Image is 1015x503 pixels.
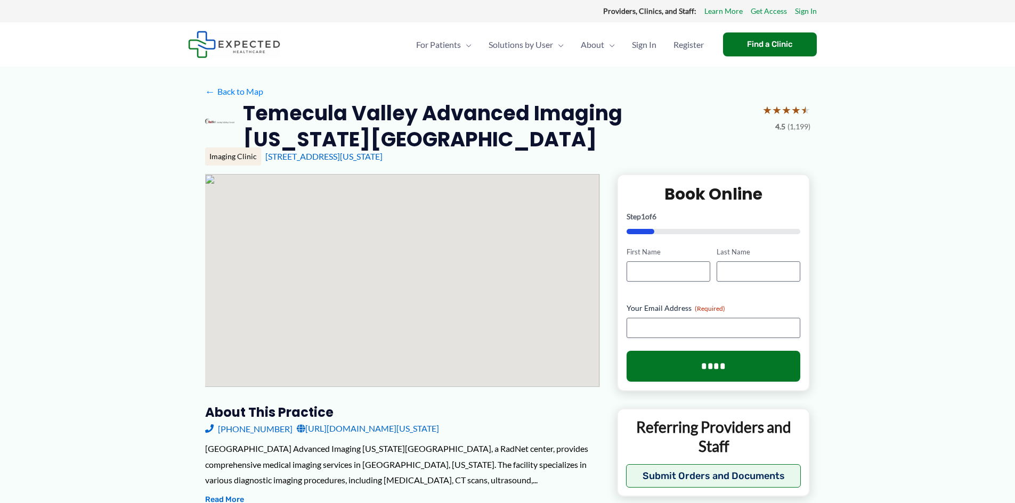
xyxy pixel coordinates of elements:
[772,100,782,120] span: ★
[205,86,215,96] span: ←
[762,100,772,120] span: ★
[205,84,263,100] a: ←Back to Map
[480,26,572,63] a: Solutions by UserMenu Toggle
[723,32,817,56] a: Find a Clinic
[795,4,817,18] a: Sign In
[627,184,801,204] h2: Book Online
[205,404,600,420] h3: About this practice
[553,26,564,63] span: Menu Toggle
[801,100,810,120] span: ★
[791,100,801,120] span: ★
[626,464,801,488] button: Submit Orders and Documents
[627,213,801,220] p: Step of
[652,212,656,221] span: 6
[265,151,383,161] a: [STREET_ADDRESS][US_STATE]
[704,4,743,18] a: Learn More
[695,304,725,312] span: (Required)
[461,26,472,63] span: Menu Toggle
[243,100,754,153] h2: Temecula Valley Advanced Imaging [US_STATE][GEOGRAPHIC_DATA]
[627,303,801,314] label: Your Email Address
[205,147,261,166] div: Imaging Clinic
[641,212,645,221] span: 1
[416,26,461,63] span: For Patients
[665,26,712,63] a: Register
[408,26,480,63] a: For PatientsMenu Toggle
[775,120,785,134] span: 4.5
[751,4,787,18] a: Get Access
[188,31,280,58] img: Expected Healthcare Logo - side, dark font, small
[205,441,600,488] div: [GEOGRAPHIC_DATA] Advanced Imaging [US_STATE][GEOGRAPHIC_DATA], a RadNet center, provides compreh...
[581,26,604,63] span: About
[489,26,553,63] span: Solutions by User
[782,100,791,120] span: ★
[673,26,704,63] span: Register
[408,26,712,63] nav: Primary Site Navigation
[297,420,439,436] a: [URL][DOMAIN_NAME][US_STATE]
[572,26,623,63] a: AboutMenu Toggle
[787,120,810,134] span: (1,199)
[205,420,293,436] a: [PHONE_NUMBER]
[626,417,801,456] p: Referring Providers and Staff
[627,247,710,257] label: First Name
[604,26,615,63] span: Menu Toggle
[717,247,800,257] label: Last Name
[603,6,696,15] strong: Providers, Clinics, and Staff:
[632,26,656,63] span: Sign In
[623,26,665,63] a: Sign In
